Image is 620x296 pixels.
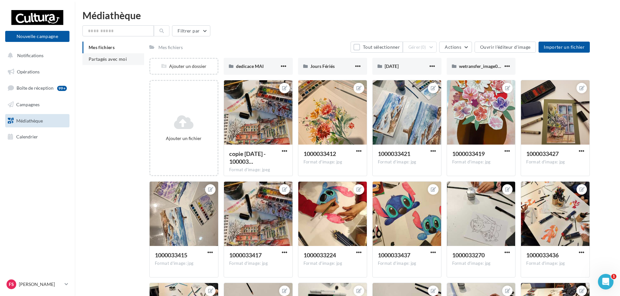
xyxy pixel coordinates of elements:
button: Filtrer par [172,25,210,36]
a: Campagnes [4,98,71,111]
button: Tout sélectionner [351,42,403,53]
a: Médiathèque [4,114,71,128]
div: Format d'image: jpg [155,261,213,266]
div: Format d'image: jpg [526,261,584,266]
span: Médiathèque [16,118,43,123]
div: Format d'image: jpg [378,159,436,165]
div: 99+ [57,86,67,91]
a: Boîte de réception99+ [4,81,71,95]
div: Médiathèque [82,10,612,20]
button: Gérer(0) [403,42,437,53]
span: Calendrier [16,134,38,139]
span: Actions [445,44,461,50]
div: Format d'image: jpg [229,261,287,266]
span: 1000033270 [452,251,485,259]
span: 1000033224 [304,251,336,259]
span: wetransfer_image00001-jpeg_2025-06-25_1647 [459,63,556,69]
span: 1000033437 [378,251,410,259]
div: Mes fichiers [158,44,183,51]
span: Boîte de réception [17,85,54,91]
span: Partagés avec moi [89,56,127,62]
span: Notifications [17,53,43,58]
div: Format d'image: jpg [304,159,362,165]
span: [DATE] [385,63,399,69]
span: 1000033417 [229,251,262,259]
span: 1000033415 [155,251,187,259]
button: Ouvrir l'éditeur d'image [475,42,536,53]
span: dedicace MAI [236,63,264,69]
a: FS [PERSON_NAME] [5,278,69,290]
span: (0) [421,45,426,50]
span: 1000033427 [526,150,559,157]
iframe: Intercom live chat [598,274,614,290]
div: Format d'image: jpg [452,159,510,165]
div: Format d'image: jpg [304,261,362,266]
span: 1000033421 [378,150,410,157]
a: Opérations [4,65,71,79]
button: Importer un fichier [539,42,590,53]
button: Actions [439,42,472,53]
div: Format d'image: jpg [378,261,436,266]
p: [PERSON_NAME] [19,281,62,288]
span: Mes fichiers [89,45,115,50]
div: Ajouter un dossier [150,63,217,70]
span: 1000033436 [526,251,559,259]
div: Format d'image: jpg [452,261,510,266]
div: Format d'image: jpeg [229,167,287,173]
span: 1000033419 [452,150,485,157]
span: Campagnes [16,102,40,107]
span: FS [9,281,14,288]
a: Calendrier [4,130,71,144]
button: Nouvelle campagne [5,31,69,42]
span: 1 [611,274,616,279]
span: 1000033412 [304,150,336,157]
div: Format d'image: jpg [526,159,584,165]
button: Notifications [4,49,68,62]
span: Importer un fichier [544,44,585,50]
span: copie 03-09-2025 - 1000033417 [229,150,266,165]
span: Jours Fériés [310,63,335,69]
div: Ajouter un fichier [153,135,215,142]
span: Opérations [17,69,40,74]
